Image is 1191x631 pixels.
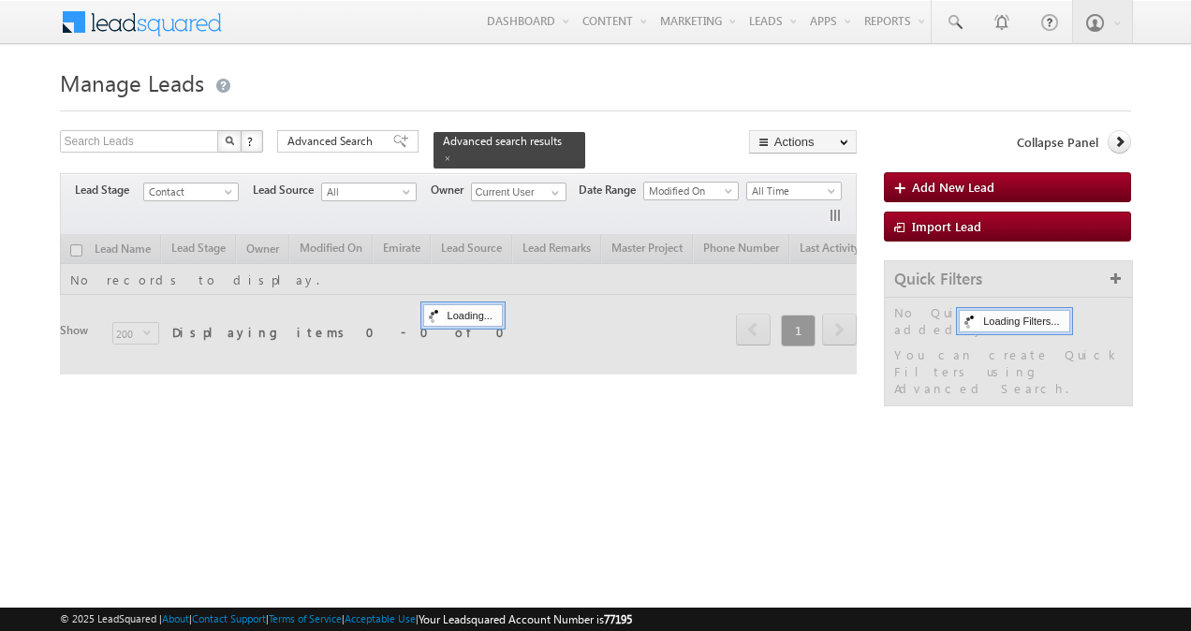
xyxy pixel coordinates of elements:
span: Lead Stage [75,182,143,198]
span: Owner [431,182,471,198]
span: Date Range [579,182,643,198]
span: Modified On [644,183,733,199]
a: Modified On [643,182,739,200]
div: Loading... [423,304,503,327]
a: Terms of Service [269,612,342,624]
span: Your Leadsquared Account Number is [419,612,632,626]
a: All Time [746,182,842,200]
span: ? [247,133,256,149]
a: Contact [143,183,239,201]
span: Manage Leads [60,67,204,97]
span: © 2025 LeadSquared | | | | | [60,610,632,628]
input: Type to Search [471,183,566,201]
span: Advanced Search [287,133,378,150]
span: 77195 [604,612,632,626]
span: Lead Source [253,182,321,198]
button: ? [241,130,263,153]
span: All Time [747,183,836,199]
span: Add New Lead [912,179,994,195]
img: Search [225,136,234,145]
a: About [162,612,189,624]
span: Contact [144,183,233,200]
a: Acceptable Use [345,612,416,624]
span: Advanced search results [443,134,562,148]
a: Contact Support [192,612,266,624]
button: Actions [749,130,857,154]
span: Collapse Panel [1017,134,1098,151]
div: Loading Filters... [959,310,1069,332]
span: Import Lead [912,218,981,234]
a: Show All Items [541,183,565,202]
a: All [321,183,417,201]
span: All [322,183,411,200]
